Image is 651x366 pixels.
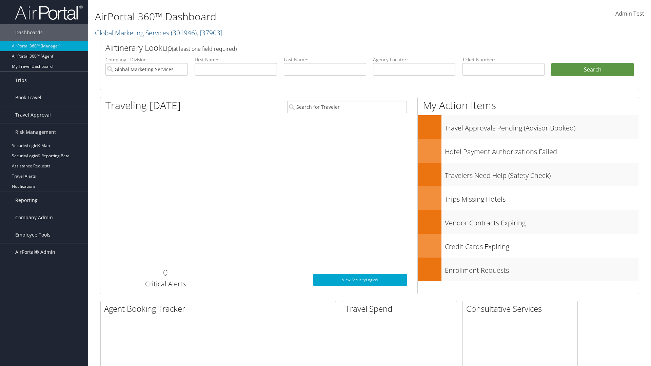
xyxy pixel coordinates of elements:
label: Ticket Number: [462,56,545,63]
span: ( 301946 ) [171,28,197,37]
h2: Agent Booking Tracker [104,303,336,314]
a: View SecurityLogic® [313,274,407,286]
h1: My Action Items [418,98,639,113]
img: airportal-logo.png [15,4,83,20]
span: (at least one field required) [172,45,237,53]
a: Credit Cards Expiring [418,234,639,258]
label: Company - Division: [105,56,188,63]
h3: Travelers Need Help (Safety Check) [445,167,639,180]
h3: Hotel Payment Authorizations Failed [445,144,639,157]
label: First Name: [195,56,277,63]
h3: Critical Alerts [105,279,225,289]
label: Agency Locator: [373,56,455,63]
h1: AirPortal 360™ Dashboard [95,9,461,24]
label: Last Name: [284,56,366,63]
h2: Airtinerary Lookup [105,42,589,54]
h3: Trips Missing Hotels [445,191,639,204]
span: Trips [15,72,27,89]
span: Employee Tools [15,226,51,243]
span: Dashboards [15,24,43,41]
h3: Travel Approvals Pending (Advisor Booked) [445,120,639,133]
a: Global Marketing Services [95,28,222,37]
a: Hotel Payment Authorizations Failed [418,139,639,163]
span: Risk Management [15,124,56,141]
span: Admin Test [615,10,644,17]
a: Trips Missing Hotels [418,186,639,210]
h1: Traveling [DATE] [105,98,181,113]
span: Travel Approval [15,106,51,123]
span: AirPortal® Admin [15,244,55,261]
h2: Travel Spend [346,303,457,314]
h3: Enrollment Requests [445,262,639,275]
h2: 0 [105,267,225,278]
span: Reporting [15,192,38,209]
h2: Consultative Services [466,303,577,314]
input: Search for Traveler [287,101,407,113]
span: Company Admin [15,209,53,226]
a: Travelers Need Help (Safety Check) [418,163,639,186]
a: Vendor Contracts Expiring [418,210,639,234]
button: Search [551,63,634,77]
a: Travel Approvals Pending (Advisor Booked) [418,115,639,139]
a: Admin Test [615,3,644,24]
h3: Vendor Contracts Expiring [445,215,639,228]
h3: Credit Cards Expiring [445,239,639,251]
span: , [ 37903 ] [197,28,222,37]
span: Book Travel [15,89,41,106]
a: Enrollment Requests [418,258,639,281]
